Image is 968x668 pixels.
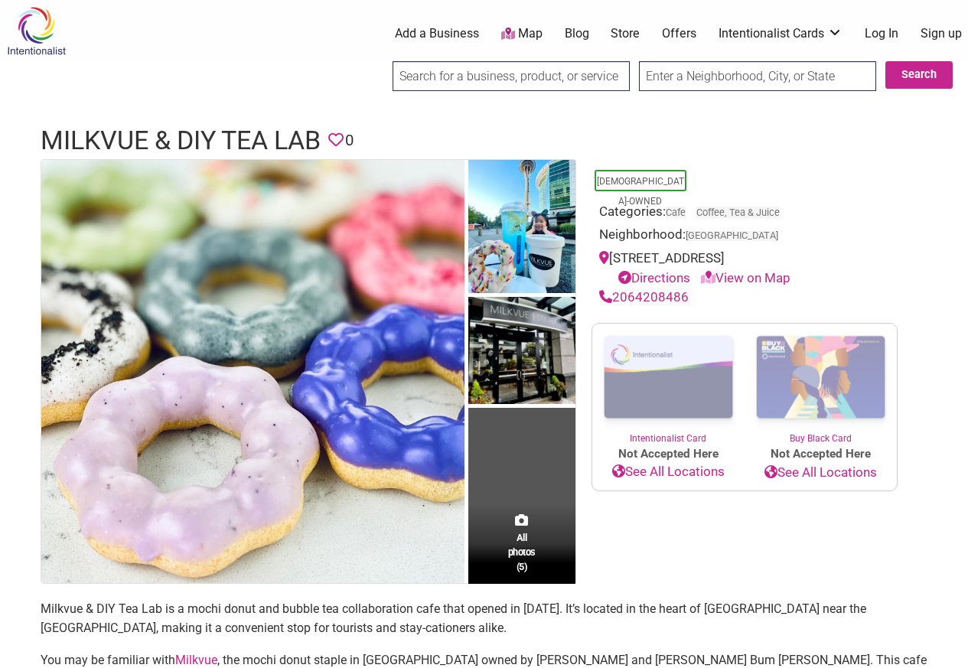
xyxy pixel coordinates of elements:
span: 0 [345,129,354,152]
span: [GEOGRAPHIC_DATA] [686,231,778,241]
img: Milkvue + DIY Tea Lab mochi donuts [41,160,464,583]
a: Store [611,25,640,42]
input: Enter a Neighborhood, City, or State [639,61,876,91]
a: 2064208486 [599,289,689,305]
span: All photos (5) [508,530,536,574]
a: Blog [565,25,589,42]
a: Add a Business [395,25,479,42]
a: Map [501,25,543,43]
button: Search [885,61,953,89]
a: See All Locations [592,462,745,482]
img: Buy Black Card [745,324,897,432]
a: Directions [618,270,690,285]
a: Cafe [666,207,686,218]
a: Log In [865,25,898,42]
a: View on Map [701,270,790,285]
input: Search for a business, product, or service [393,61,630,91]
a: Buy Black Card [745,324,897,446]
div: [STREET_ADDRESS] [599,249,890,288]
p: Milkvue & DIY Tea Lab is a mochi donut and bubble tea collaboration cafe that opened in [DATE]. I... [41,599,928,638]
div: Neighborhood: [599,225,890,249]
a: [DEMOGRAPHIC_DATA]-Owned [597,176,684,207]
span: Not Accepted Here [592,445,745,463]
img: Intentionalist Card [592,324,745,432]
a: Offers [662,25,696,42]
span: Not Accepted Here [745,445,897,463]
a: Intentionalist Card [592,324,745,445]
a: Coffee, Tea & Juice [696,207,780,218]
a: Intentionalist Cards [719,25,843,42]
div: Categories: [599,202,890,226]
a: Sign up [921,25,962,42]
a: See All Locations [745,463,897,483]
h1: Milkvue & DIY Tea Lab [41,122,321,159]
a: Milkvue [175,653,217,667]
